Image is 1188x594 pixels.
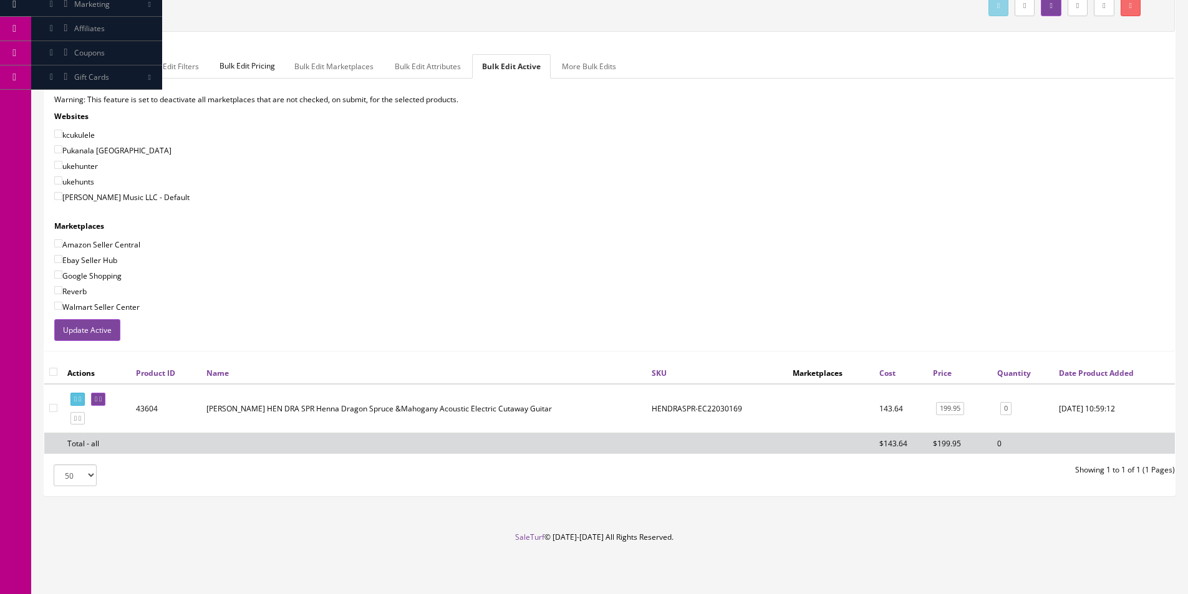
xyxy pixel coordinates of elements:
a: Affiliates [31,17,162,41]
a: Date Product Added [1059,368,1134,378]
span: Bulk Edit Pricing [210,54,284,78]
label: Pukanala [GEOGRAPHIC_DATA] [54,144,171,156]
a: Bulk Edit Attributes [385,54,471,79]
input: Pukanala [GEOGRAPHIC_DATA] [54,145,62,153]
input: Google Shopping [54,271,62,279]
strong: Marketplaces [54,221,104,231]
span: Gift Cards [74,72,109,82]
a: Bulk Edit Marketplaces [284,54,384,79]
a: Bulk Edit Filters [136,54,209,79]
td: 43604 [131,384,201,433]
th: Marketplaces [788,362,874,384]
td: 2025-08-22 10:59:12 [1054,384,1175,433]
input: kcukulele [54,130,62,138]
td: Luna HEN DRA SPR Henna Dragon Spruce &Mahogany Acoustic Electric Cutaway Guitar [201,384,647,433]
label: Reverb [54,285,87,297]
strong: Websites [54,111,89,122]
td: 143.64 [874,384,928,433]
a: 0 [1000,402,1012,415]
a: More Bulk Edits [552,54,626,79]
input: [PERSON_NAME] Music LLC - Default [54,192,62,200]
span: Coupons [74,47,105,58]
a: Price [933,368,952,378]
label: Ebay Seller Hub [54,254,117,266]
a: Product ID [136,368,175,378]
td: Total - all [62,433,131,454]
a: SaleTurf [515,532,544,542]
a: Cost [879,368,896,378]
input: Walmart Seller Center [54,302,62,310]
input: Reverb [54,286,62,294]
label: Google Shopping [54,269,122,282]
a: Quantity [997,368,1031,378]
th: Actions [62,362,131,384]
button: Update Active [54,319,120,341]
a: Bulk Edit Active [472,54,551,79]
label: [PERSON_NAME] Music LLC - Default [54,191,190,203]
span: Affiliates [74,23,105,34]
a: Coupons [31,41,162,65]
div: Showing 1 to 1 of 1 (1 Pages) [610,464,1185,476]
td: $199.95 [928,433,992,454]
label: ukehunter [54,160,98,172]
input: ukehunter [54,161,62,169]
a: 199.95 [936,402,964,415]
input: ukehunts [54,176,62,184]
input: Amazon Seller Central [54,239,62,247]
td: 0 [992,433,1054,454]
td: $143.64 [874,433,928,454]
a: SKU [652,368,667,378]
p: Warning: This feature is set to deactivate all marketplaces that are not checked, on submit, for ... [54,94,1165,105]
label: Amazon Seller Central [54,238,140,251]
td: HENDRASPR-EC22030169 [647,384,788,433]
a: Name [206,368,229,378]
input: Ebay Seller Hub [54,255,62,263]
label: ukehunts [54,175,94,188]
label: kcukulele [54,128,95,141]
label: Walmart Seller Center [54,300,140,313]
